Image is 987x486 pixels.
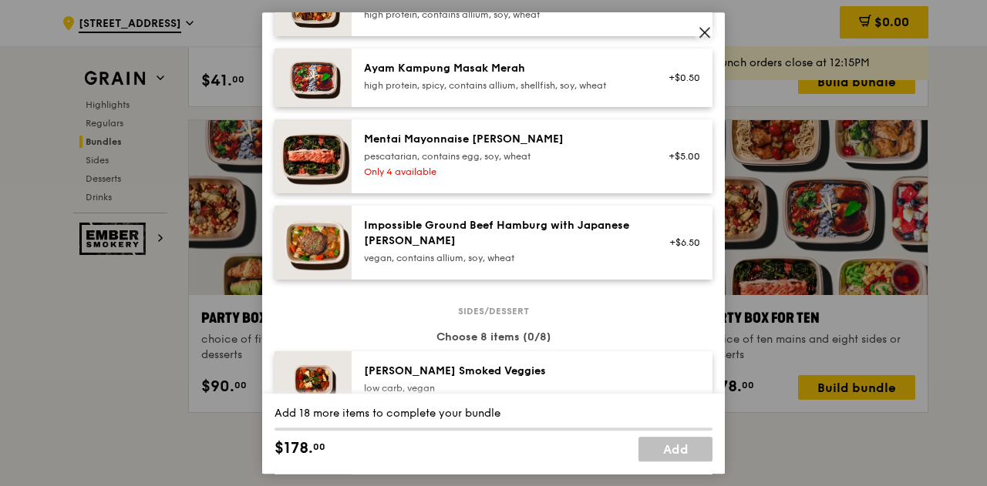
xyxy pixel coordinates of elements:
div: Only 4 available [364,166,641,178]
div: [PERSON_NAME] Smoked Veggies [364,364,641,379]
div: high protein, spicy, contains allium, shellfish, soy, wheat [364,79,641,92]
div: high protein, contains allium, soy, wheat [364,8,641,21]
div: low carb, vegan [364,382,641,394]
span: Sides/dessert [452,305,535,317]
span: $178. [275,437,313,460]
a: Add [638,437,712,461]
div: Ayam Kampung Masak Merah [364,61,641,76]
div: vegan, contains allium, soy, wheat [364,252,641,264]
div: pescatarian, contains egg, soy, wheat [364,150,641,163]
img: daily_normal_HORZ-Impossible-Hamburg-With-Japanese-Curry.jpg [275,206,352,280]
img: daily_normal_Mentai-Mayonnaise-Aburi-Salmon-HORZ.jpg [275,119,352,193]
div: Mentai Mayonnaise [PERSON_NAME] [364,132,641,147]
img: daily_normal_Thyme-Rosemary-Zucchini-HORZ.jpg [275,351,352,410]
div: Add 18 more items to complete your bundle [275,406,712,421]
div: +$0.50 [659,72,700,84]
span: 00 [313,441,325,453]
div: +$5.00 [659,150,700,163]
div: +$6.50 [659,236,700,249]
div: Choose 8 items (0/8) [275,330,712,345]
div: Impossible Ground Beef Hamburg with Japanese [PERSON_NAME] [364,218,641,249]
img: daily_normal_Ayam_Kampung_Masak_Merah_Horizontal_.jpg [275,49,352,107]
